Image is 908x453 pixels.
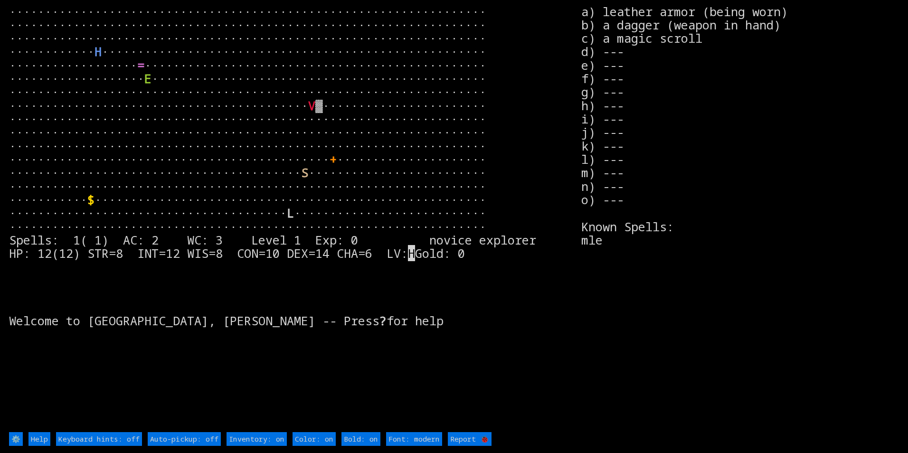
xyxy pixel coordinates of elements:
input: Keyboard hints: off [56,432,142,445]
font: $ [87,191,95,208]
input: Color: on [293,432,336,445]
font: + [330,151,337,167]
font: = [137,57,144,73]
font: H [95,43,102,59]
input: Help [28,432,50,445]
input: Bold: on [341,432,380,445]
input: Report 🐞 [448,432,492,445]
input: Auto-pickup: off [148,432,221,445]
font: V [308,97,315,113]
larn: ··································································· ·····························... [9,5,581,431]
b: ? [379,312,387,329]
font: L [287,205,294,221]
input: ⚙️ [9,432,23,445]
mark: H [408,245,415,261]
font: S [301,164,308,180]
input: Font: modern [386,432,442,445]
stats: a) leather armor (being worn) b) a dagger (weapon in hand) c) a magic scroll d) --- e) --- f) ---... [581,5,899,431]
input: Inventory: on [227,432,287,445]
font: E [144,70,151,86]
